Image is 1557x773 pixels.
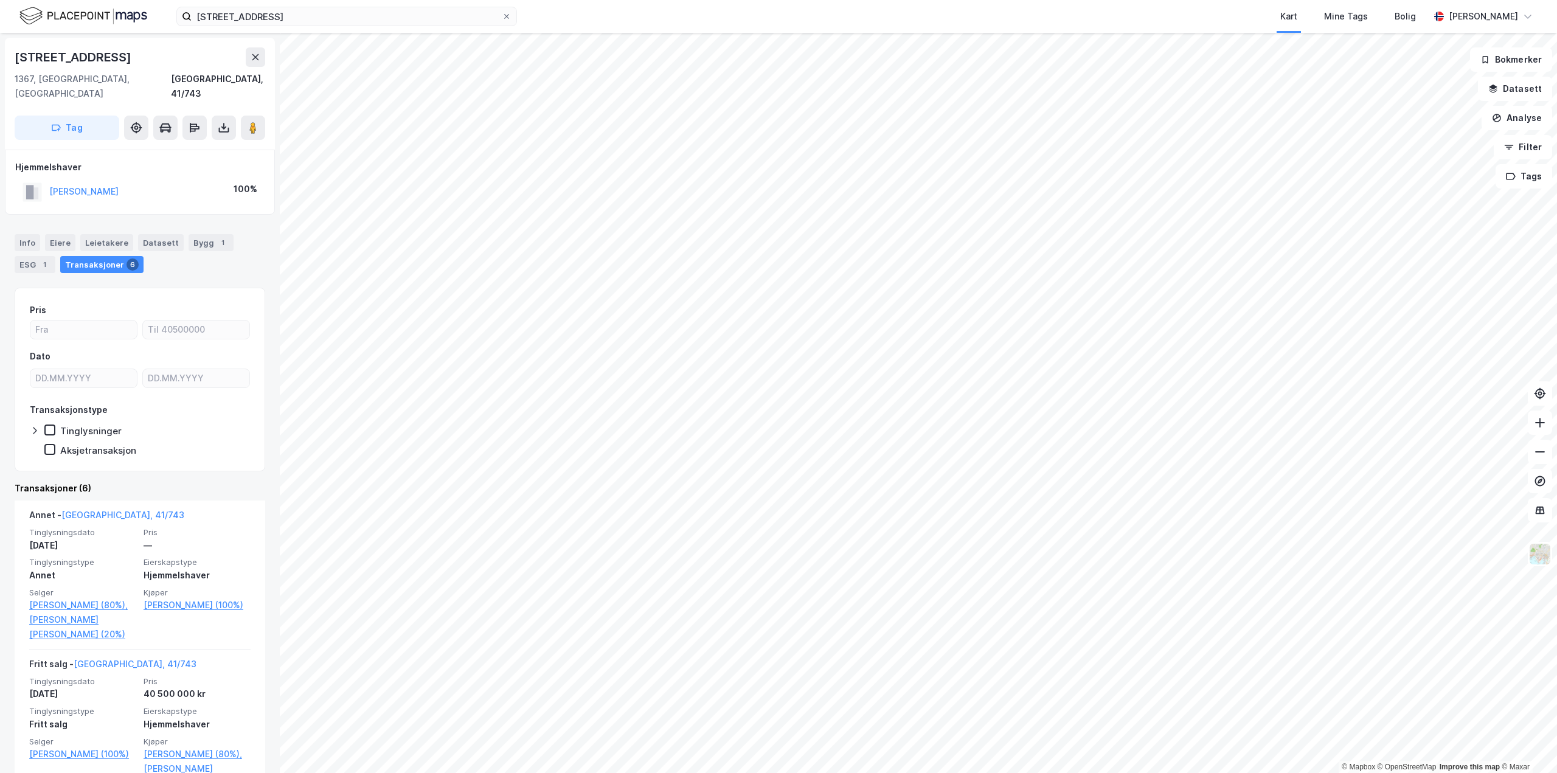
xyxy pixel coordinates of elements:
[144,588,251,598] span: Kjøper
[1342,763,1375,771] a: Mapbox
[38,258,50,271] div: 1
[143,321,249,339] input: Til 40500000
[29,527,136,538] span: Tinglysningsdato
[127,258,139,271] div: 6
[74,659,196,669] a: [GEOGRAPHIC_DATA], 41/743
[30,369,137,387] input: DD.MM.YYYY
[29,612,136,642] a: [PERSON_NAME] [PERSON_NAME] (20%)
[1378,763,1437,771] a: OpenStreetMap
[15,234,40,251] div: Info
[138,234,184,251] div: Datasett
[1528,542,1552,566] img: Z
[144,527,251,538] span: Pris
[217,237,229,249] div: 1
[1482,106,1552,130] button: Analyse
[1494,135,1552,159] button: Filter
[15,116,119,140] button: Tag
[1496,715,1557,773] div: Kontrollprogram for chat
[1496,715,1557,773] iframe: Chat Widget
[144,598,251,612] a: [PERSON_NAME] (100%)
[60,445,136,456] div: Aksjetransaksjon
[171,72,265,101] div: [GEOGRAPHIC_DATA], 41/743
[144,747,251,761] a: [PERSON_NAME] (80%),
[29,508,184,527] div: Annet -
[143,369,249,387] input: DD.MM.YYYY
[1395,9,1416,24] div: Bolig
[144,706,251,716] span: Eierskapstype
[29,737,136,747] span: Selger
[1280,9,1297,24] div: Kart
[30,403,108,417] div: Transaksjonstype
[61,510,184,520] a: [GEOGRAPHIC_DATA], 41/743
[29,538,136,553] div: [DATE]
[29,687,136,701] div: [DATE]
[29,657,196,676] div: Fritt salg -
[1470,47,1552,72] button: Bokmerker
[15,160,265,175] div: Hjemmelshaver
[30,349,50,364] div: Dato
[80,234,133,251] div: Leietakere
[144,676,251,687] span: Pris
[144,717,251,732] div: Hjemmelshaver
[29,588,136,598] span: Selger
[144,737,251,747] span: Kjøper
[144,687,251,701] div: 40 500 000 kr
[60,425,122,437] div: Tinglysninger
[29,706,136,716] span: Tinglysningstype
[1440,763,1500,771] a: Improve this map
[15,47,134,67] div: [STREET_ADDRESS]
[1449,9,1518,24] div: [PERSON_NAME]
[1496,164,1552,189] button: Tags
[144,538,251,553] div: —
[1324,9,1368,24] div: Mine Tags
[144,557,251,567] span: Eierskapstype
[30,303,46,317] div: Pris
[15,72,171,101] div: 1367, [GEOGRAPHIC_DATA], [GEOGRAPHIC_DATA]
[29,747,136,761] a: [PERSON_NAME] (100%)
[1478,77,1552,101] button: Datasett
[30,321,137,339] input: Fra
[15,256,55,273] div: ESG
[29,717,136,732] div: Fritt salg
[19,5,147,27] img: logo.f888ab2527a4732fd821a326f86c7f29.svg
[60,256,144,273] div: Transaksjoner
[234,182,257,196] div: 100%
[29,598,136,612] a: [PERSON_NAME] (80%),
[29,676,136,687] span: Tinglysningsdato
[29,568,136,583] div: Annet
[29,557,136,567] span: Tinglysningstype
[15,481,265,496] div: Transaksjoner (6)
[189,234,234,251] div: Bygg
[45,234,75,251] div: Eiere
[192,7,502,26] input: Søk på adresse, matrikkel, gårdeiere, leietakere eller personer
[144,568,251,583] div: Hjemmelshaver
